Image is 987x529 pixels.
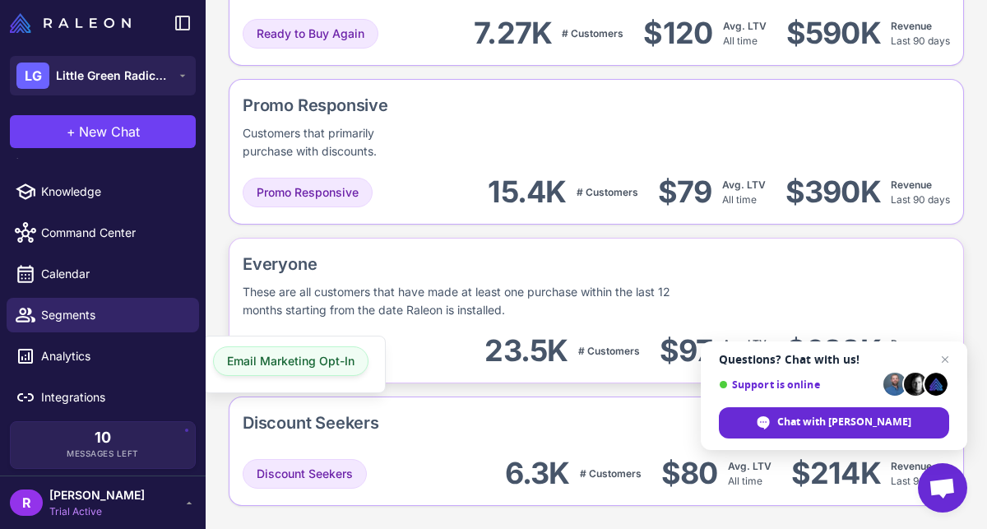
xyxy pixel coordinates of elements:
div: All time [723,19,767,49]
span: Chat with [PERSON_NAME] [719,407,949,439]
a: Calendar [7,257,199,291]
span: Support is online [719,378,878,391]
div: 23.5K [484,332,568,369]
span: Segments [41,306,186,324]
span: Revenue [891,20,932,32]
div: $79 [658,174,712,211]
span: New Chat [79,122,140,142]
span: Revenue [891,460,932,472]
span: Promo Responsive [257,183,359,202]
span: Avg. LTV [728,460,772,472]
div: Last 90 days [891,178,950,207]
a: Command Center [7,216,199,250]
div: 7.27K [474,15,552,52]
div: $97 [660,332,713,369]
div: LG [16,63,49,89]
div: 15.4K [488,174,566,211]
a: Analytics [7,339,199,374]
div: R [10,490,43,516]
span: Command Center [41,224,186,242]
span: Avg. LTV [723,337,767,350]
a: Segments [7,298,199,332]
img: Raleon Logo [10,13,131,33]
span: Calendar [41,265,186,283]
span: Avg. LTV [723,20,767,32]
span: 10 [95,430,111,445]
span: Chat with [PERSON_NAME] [777,415,911,429]
span: Knowledge [41,183,186,201]
span: [PERSON_NAME] [49,486,145,504]
span: Revenue [891,179,932,191]
span: Discount Seekers [257,465,353,483]
a: Open chat [918,463,967,513]
span: Email Marketing Opt-In [227,352,354,370]
span: Analytics [41,347,186,365]
span: Revenue [891,337,932,350]
span: # Customers [580,467,642,480]
a: Knowledge [7,174,199,209]
div: All time [722,178,766,207]
div: 6.3K [505,455,570,492]
span: Little Green Radicals [56,67,171,85]
div: Last 90 days [891,19,950,49]
a: Integrations [7,380,199,415]
button: LGLittle Green Radicals [10,56,196,95]
span: Questions? Chat with us! [719,353,949,366]
span: Avg. LTV [722,179,766,191]
div: All time [728,459,772,489]
span: Integrations [41,388,186,406]
div: $120 [643,15,712,52]
span: # Customers [562,27,623,39]
span: Trial Active [49,504,145,519]
span: # Customers [577,186,638,198]
div: Last 90 days [891,336,950,366]
span: + [67,122,76,142]
span: # Customers [578,345,640,357]
div: Promo Responsive [243,93,512,118]
div: $80 [661,455,718,492]
button: 1 moreEmail Marketing Opt-In [321,336,386,366]
div: Last 90 days [891,459,950,489]
div: $214K [791,455,881,492]
div: All time [723,336,767,366]
div: These are all customers that have made at least one purchase within the last 12 months starting f... [243,283,705,319]
div: Discount Seekers [243,411,379,435]
div: Everyone [243,252,936,276]
span: Messages Left [67,448,139,460]
div: $390K [785,174,881,211]
div: Customers that primarily purchase with discounts. [243,124,422,160]
button: +New Chat [10,115,196,148]
div: $699K [786,332,881,369]
span: Ready to Buy Again [257,25,364,43]
div: $590K [786,15,881,52]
